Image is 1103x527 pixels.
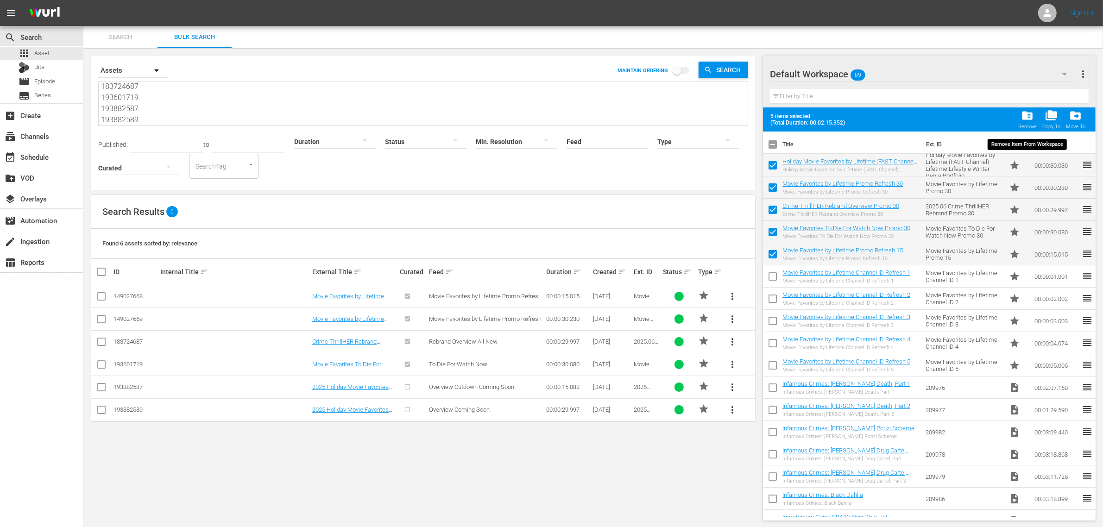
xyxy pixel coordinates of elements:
td: Movie Favorites To Die For Watch Now Promo 30 [922,221,1005,243]
div: Movie Favorites by Lifetime Promo Refresh 30 [782,189,903,195]
div: Infamous Crimes: [PERSON_NAME] Ponzi Scheme [782,433,914,439]
textarea: 149027668 149027669 183724687 193601719 193882587 193882589 [101,83,748,125]
span: reorder [1082,493,1093,504]
a: Movie Favorites by Lifetime Channel ID Refresh 3 [782,314,910,320]
td: 00:00:30.080 [1031,221,1082,243]
button: more_vert [721,376,744,398]
td: 00:00:30.030 [1031,154,1082,176]
td: 00:00:30.230 [1031,176,1082,199]
div: 00:00:15.015 [546,293,590,300]
div: 00:00:30.080 [546,361,590,368]
span: PROMO [698,335,709,346]
span: Automation [5,215,16,226]
span: Overlays [5,194,16,205]
span: Video [1009,515,1020,527]
span: Promo [1009,360,1020,371]
div: Ext. ID [634,268,660,276]
th: Ext. ID [920,132,1003,157]
span: Promo [1009,182,1020,193]
span: reorder [1082,293,1093,304]
span: reorder [1082,382,1093,393]
span: Channels [5,131,16,142]
span: more_vert [727,359,738,370]
span: Ingestion [5,236,16,247]
td: 00:00:02.002 [1031,288,1082,310]
div: Infamous Crimes: [PERSON_NAME] Drug Cartel, Part 1 [782,456,918,462]
div: Movie Favorites by Lifetime Channel ID Refresh 4 [782,345,910,351]
a: Infamous Crimes: [PERSON_NAME] Drug Cartel, Part 1 [782,447,911,461]
span: Episode [34,77,55,86]
span: Episode [19,76,30,87]
span: reorder [1082,248,1093,259]
span: reorder [1082,159,1093,170]
span: Rebrand Overview All New [429,338,498,345]
div: Assets [98,57,168,83]
span: PROMO [698,381,709,392]
div: [DATE] [593,406,631,413]
span: PROMO [698,313,709,324]
span: sort [445,268,454,276]
td: 00:00:15.015 [1031,243,1082,265]
div: 193601719 [113,361,158,368]
td: Movie Favorites by Lifetime Channel ID 5 [922,354,1005,376]
span: Promo [1009,293,1020,304]
span: Video [1009,382,1020,393]
div: Status [663,266,695,277]
p: MAINTAIN ORDERING [618,68,668,74]
span: Overview Cutdown Coming Soon [429,383,514,390]
span: (Total Duration: 00:02:15.352) [770,119,849,126]
span: Movie Favorites by Lifetime Promo Refresh [429,315,542,322]
td: 00:00:03.003 [1031,310,1082,332]
div: Crime ThrillHER Rebrand Overview Promo 30 [782,211,899,217]
div: Movie Favorites by Lifetime Promo Refresh 15 [782,256,903,262]
a: Infamous Crimes: [PERSON_NAME] Death, Part 2 [782,402,910,409]
div: Default Workspace [770,61,1076,87]
span: Movie Favorites by Lifetime Promo 15 [634,293,659,327]
span: Promo [1009,160,1020,171]
a: Movie Favorites by Lifetime Promo Refresh 30 [312,315,388,329]
div: Internal Title [160,266,309,277]
td: 209986 [922,488,1005,510]
div: 00:00:15.082 [546,383,590,390]
span: Movie Favorites by Lifetime Promo 30 [634,315,659,350]
a: Infamous Crimes: Black Dahlia [782,491,863,498]
div: [DATE] [593,338,631,345]
a: Sign Out [1070,9,1094,17]
span: Promo [1009,338,1020,349]
td: Movie Favorites by Lifetime Channel ID 2 [922,288,1005,310]
span: more_vert [1078,69,1089,80]
th: Duration [1029,132,1084,157]
td: 209979 [922,465,1005,488]
a: Movie Favorites To Die For Watch Now Promo 30 [782,225,910,232]
span: Bits [34,63,44,72]
span: sort [714,268,722,276]
div: 00:00:29.997 [546,406,590,413]
span: reorder [1082,270,1093,282]
a: Crime ThrillHER Rebrand Overview Promo 30 [312,338,380,352]
div: Bits [19,62,30,73]
td: 00:03:18.899 [1031,488,1082,510]
span: Overview Coming Soon [429,406,490,413]
div: 00:00:29.997 [546,338,590,345]
td: 209977 [922,399,1005,421]
span: reorder [1082,404,1093,415]
td: 00:00:05.005 [1031,354,1082,376]
td: 2025.06 Crime ThrillHER Rebrand Promo 30 [922,199,1005,221]
span: Search [712,62,748,78]
span: reorder [1082,226,1093,237]
div: Movie Favorites by Lifetime Channel ID Refresh 3 [782,322,910,328]
a: Movie Favorites by Lifetime Promo Refresh 15 [312,293,388,307]
span: more_vert [727,382,738,393]
td: 00:03:11.725 [1031,465,1082,488]
span: folder_delete [1021,109,1034,122]
span: Video [1009,427,1020,438]
a: Holiday Movie Favorites by Lifetime (FAST Channel) Lifetime Lifestyle Winter Genre Portfolio [782,158,917,172]
span: Search [5,32,16,43]
td: Holiday Movie Favorites by Lifetime (FAST Channel) Lifetime Lifestyle Winter Genre Portfolio [922,154,1005,176]
div: Type [698,266,719,277]
img: ans4CAIJ8jUAAAAAAAAAAAAAAAAAAAAAAAAgQb4GAAAAAAAAAAAAAAAAAAAAAAAAJMjXAAAAAAAAAAAAAAAAAAAAAAAAgAT5G... [22,2,67,24]
span: more_vert [727,314,738,325]
button: Move To [1063,107,1088,132]
span: 2025.06 Crime ThrillHER Rebrand Promo 30 [634,338,659,373]
td: Movie Favorites by Lifetime Channel ID 1 [922,265,1005,288]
